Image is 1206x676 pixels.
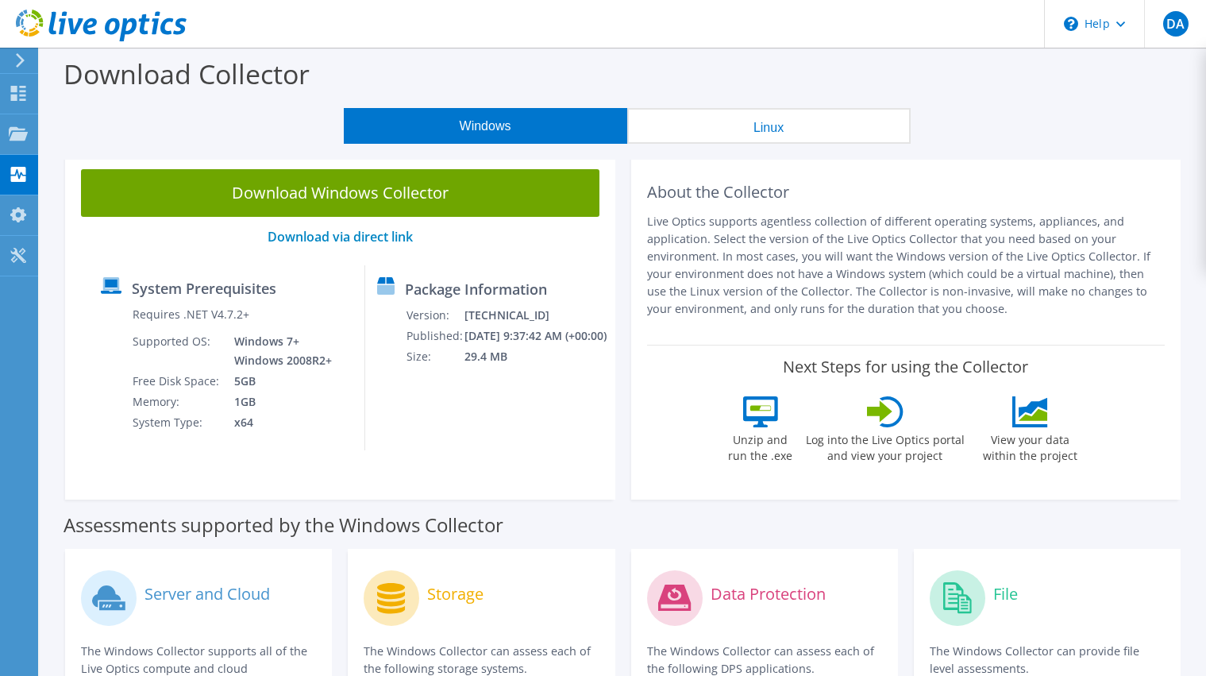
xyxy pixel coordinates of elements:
td: Published: [406,326,464,346]
td: Version: [406,305,464,326]
td: Windows 7+ Windows 2008R2+ [222,331,335,371]
label: Requires .NET V4.7.2+ [133,307,249,323]
button: Linux [627,108,911,144]
p: Live Optics supports agentless collection of different operating systems, appliances, and applica... [647,213,1166,318]
td: Memory: [132,392,222,412]
label: Unzip and run the .exe [724,427,797,464]
a: Download Windows Collector [81,169,599,217]
label: Server and Cloud [144,586,270,602]
td: x64 [222,412,335,433]
td: 5GB [222,371,335,392]
label: File [993,586,1018,602]
label: System Prerequisites [132,280,276,296]
label: Log into the Live Optics portal and view your project [805,427,965,464]
svg: \n [1064,17,1078,31]
label: Download Collector [64,56,310,92]
label: Assessments supported by the Windows Collector [64,517,503,533]
td: 29.4 MB [464,346,607,367]
label: Next Steps for using the Collector [783,357,1028,377]
td: Free Disk Space: [132,371,222,392]
label: View your data within the project [973,427,1088,464]
label: Data Protection [711,586,826,602]
button: Windows [344,108,627,144]
label: Storage [427,586,484,602]
td: [TECHNICAL_ID] [464,305,607,326]
td: Supported OS: [132,331,222,371]
td: 1GB [222,392,335,412]
label: Package Information [405,281,547,297]
span: DA [1163,11,1189,37]
h2: About the Collector [647,183,1166,202]
td: System Type: [132,412,222,433]
td: [DATE] 9:37:42 AM (+00:00) [464,326,607,346]
td: Size: [406,346,464,367]
a: Download via direct link [268,228,413,245]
